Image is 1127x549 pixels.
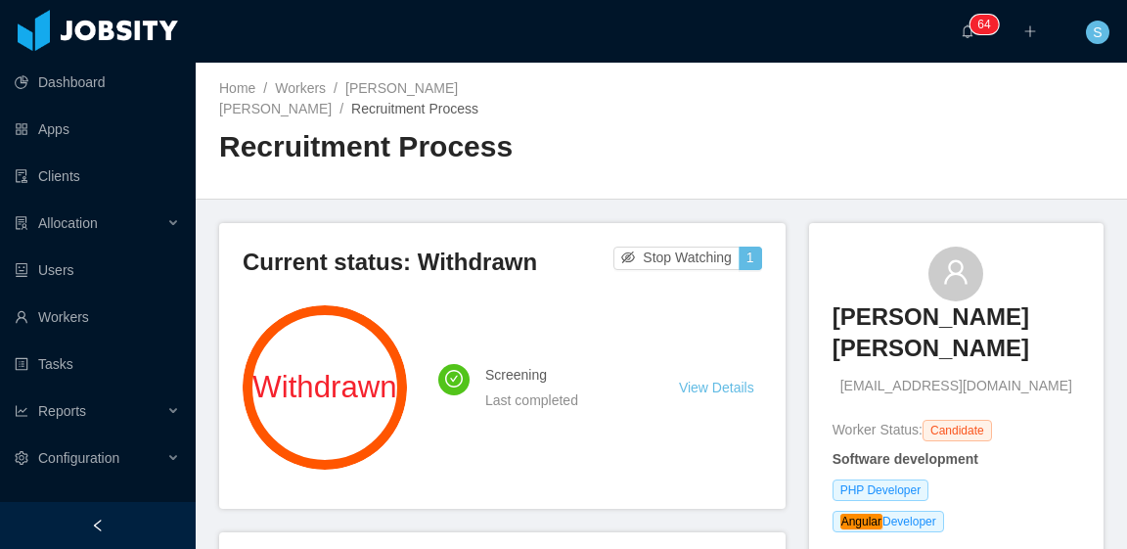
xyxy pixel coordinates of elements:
a: View Details [679,380,754,395]
span: Candidate [923,420,992,441]
strong: Software development [833,451,978,467]
span: Configuration [38,450,119,466]
span: / [263,80,267,96]
i: icon: user [942,258,969,286]
i: icon: solution [15,216,28,230]
span: S [1093,21,1102,44]
span: Reports [38,403,86,419]
span: PHP Developer [833,480,929,501]
h3: Current status: Withdrawn [243,247,613,278]
i: icon: line-chart [15,404,28,418]
a: icon: robotUsers [15,251,180,290]
span: Worker Status: [833,422,923,437]
a: icon: auditClients [15,157,180,196]
a: icon: appstoreApps [15,110,180,149]
em: Angular [840,514,882,529]
span: Developer [833,511,944,532]
p: 6 [977,15,984,34]
button: icon: eye-invisibleStop Watching [613,247,740,270]
span: Recruitment Process [351,101,478,116]
button: 1 [739,247,762,270]
i: icon: bell [961,24,974,38]
div: Last completed [485,389,632,411]
a: icon: pie-chartDashboard [15,63,180,102]
span: [EMAIL_ADDRESS][DOMAIN_NAME] [840,376,1072,396]
span: Withdrawn [243,372,407,402]
a: icon: userWorkers [15,297,180,337]
i: icon: plus [1023,24,1037,38]
h2: Recruitment Process [219,127,661,167]
span: Allocation [38,215,98,231]
p: 4 [984,15,991,34]
a: icon: profileTasks [15,344,180,384]
sup: 64 [969,15,998,34]
h4: Screening [485,364,632,386]
i: icon: setting [15,451,28,465]
i: icon: check-circle [445,370,463,388]
span: / [339,101,343,116]
span: / [334,80,338,96]
a: Workers [275,80,326,96]
a: Home [219,80,255,96]
h3: [PERSON_NAME] [PERSON_NAME] [833,301,1080,365]
a: [PERSON_NAME] [PERSON_NAME] [833,301,1080,377]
